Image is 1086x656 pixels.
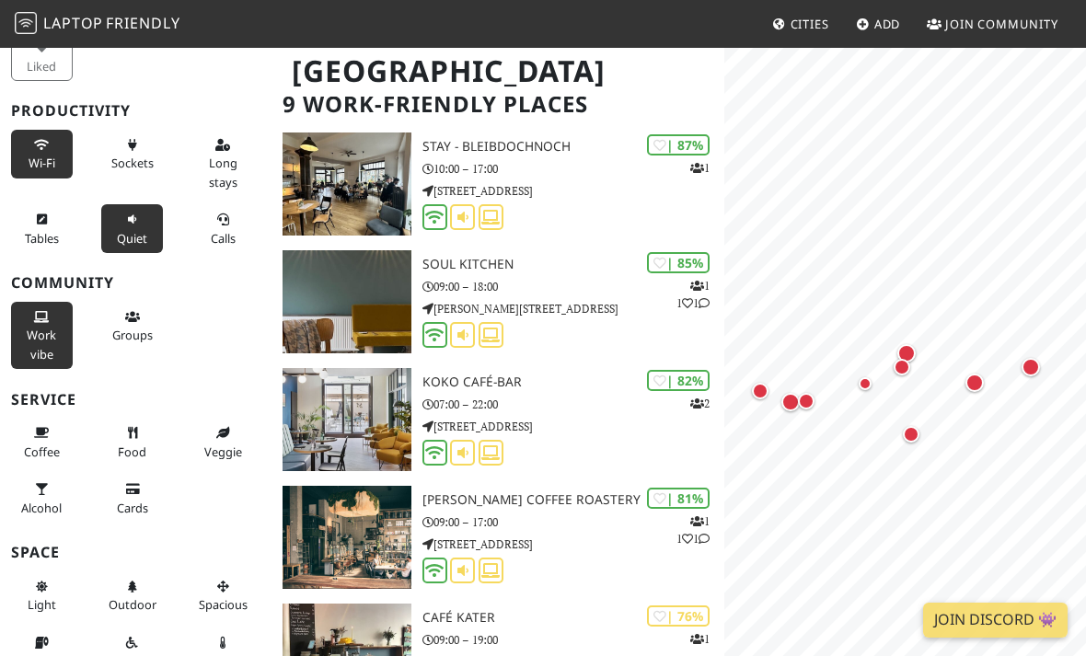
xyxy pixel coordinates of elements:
a: soul kitchen | 85% 111 soul kitchen 09:00 – 18:00 [PERSON_NAME][STREET_ADDRESS] [271,250,724,353]
img: koko café-bar [283,368,411,471]
p: [STREET_ADDRESS] [422,418,724,435]
span: Work-friendly tables [25,230,59,247]
p: 1 [690,159,710,177]
button: Long stays [192,130,254,197]
span: People working [27,327,56,362]
span: Quiet [117,230,147,247]
button: Coffee [11,418,73,466]
button: Work vibe [11,302,73,369]
button: Calls [192,204,254,253]
span: Food [118,443,146,460]
div: Map marker [1022,358,1058,395]
p: 07:00 – 22:00 [422,396,724,413]
div: Map marker [798,393,835,430]
p: 2 [690,395,710,412]
span: Veggie [204,443,242,460]
h3: Space [11,544,260,561]
button: Food [101,418,163,466]
h3: soul kitchen [422,257,724,272]
h3: Productivity [11,102,260,120]
a: LaptopFriendly LaptopFriendly [15,8,180,40]
p: 09:00 – 19:00 [422,631,724,649]
button: Sockets [101,130,163,178]
span: Credit cards [117,500,148,516]
span: Group tables [112,327,153,343]
button: Cards [101,474,163,523]
img: STAY - bleibdochnoch [283,132,411,236]
span: Laptop [43,13,103,33]
div: Map marker [897,344,934,381]
p: [STREET_ADDRESS] [422,182,724,200]
span: Friendly [106,13,179,33]
span: Video/audio calls [211,230,236,247]
div: | 85% [647,252,710,273]
button: Outdoor [101,571,163,620]
span: Coffee [24,443,60,460]
p: [STREET_ADDRESS] [422,535,724,553]
button: Alcohol [11,474,73,523]
button: Quiet [101,204,163,253]
button: Wi-Fi [11,130,73,178]
p: 09:00 – 17:00 [422,513,724,531]
h3: Café Kater [422,610,724,626]
div: Map marker [903,426,940,463]
a: Cities [765,7,837,40]
div: Map marker [752,383,789,420]
h3: koko café-bar [422,374,724,390]
div: Map marker [965,374,1002,410]
p: 09:00 – 18:00 [422,278,724,295]
span: Stable Wi-Fi [29,155,55,171]
div: | 76% [647,605,710,627]
button: Spacious [192,571,254,620]
span: Long stays [209,155,237,190]
p: 1 1 1 [676,277,710,312]
img: soul kitchen [283,250,411,353]
span: Outdoor area [109,596,156,613]
span: Spacious [199,596,248,613]
h1: [GEOGRAPHIC_DATA] [277,46,721,97]
a: koko café-bar | 82% 2 koko café-bar 07:00 – 22:00 [STREET_ADDRESS] [271,368,724,471]
h3: [PERSON_NAME] Coffee Roastery [422,492,724,508]
a: Join Discord 👾 [923,603,1068,638]
h3: Service [11,391,260,409]
span: Add [874,16,901,32]
h3: STAY - bleibdochnoch [422,139,724,155]
a: Join Community [919,7,1066,40]
button: Groups [101,302,163,351]
div: | 81% [647,488,710,509]
a: Franz Morish Coffee Roastery | 81% 111 [PERSON_NAME] Coffee Roastery 09:00 – 17:00 [STREET_ADDRESS] [271,486,724,589]
h3: Community [11,274,260,292]
a: Add [849,7,908,40]
div: Map marker [894,359,930,396]
button: Light [11,571,73,620]
span: Power sockets [111,155,154,171]
span: Cities [791,16,829,32]
p: 10:00 – 17:00 [422,160,724,178]
span: Natural light [28,596,56,613]
img: LaptopFriendly [15,12,37,34]
div: | 82% [647,370,710,391]
a: STAY - bleibdochnoch | 87% 1 STAY - bleibdochnoch 10:00 – 17:00 [STREET_ADDRESS] [271,132,724,236]
span: Join Community [945,16,1058,32]
p: [PERSON_NAME][STREET_ADDRESS] [422,300,724,317]
p: 1 [690,630,710,648]
button: Veggie [192,418,254,466]
span: Alcohol [21,500,62,516]
div: Map marker [859,377,895,414]
button: Tables [11,204,73,253]
img: Franz Morish Coffee Roastery [283,486,411,589]
div: Map marker [781,393,818,430]
p: 1 1 1 [676,512,710,547]
div: | 87% [647,134,710,155]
